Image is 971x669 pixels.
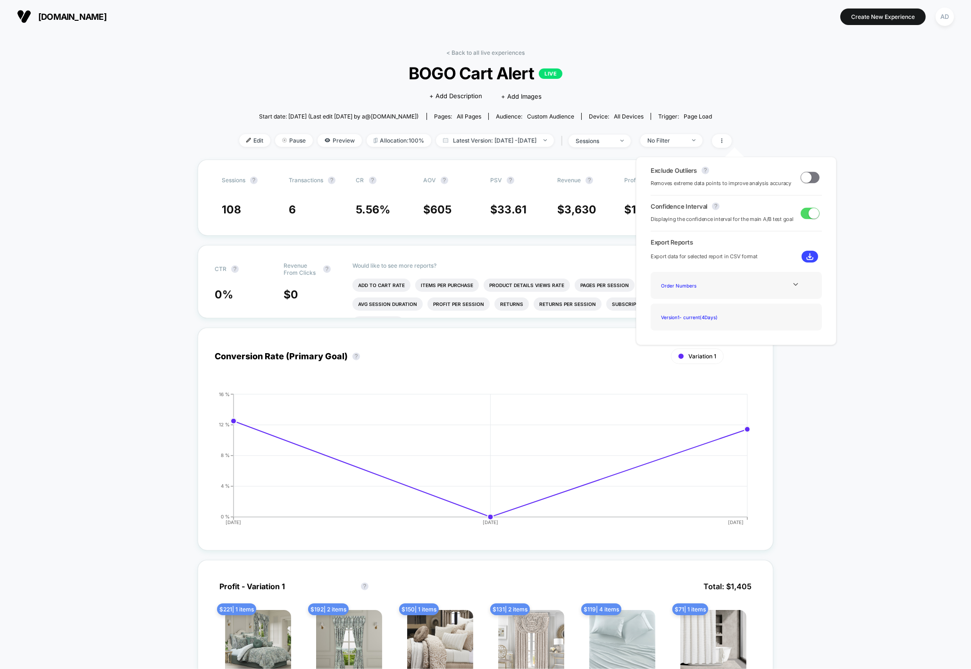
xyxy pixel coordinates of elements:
span: Removes extreme data points to improve analysis accuracy [651,179,791,188]
li: Checkout Rate [352,316,404,330]
img: rebalance [374,138,377,143]
span: $ 131 | 2 items [490,603,530,615]
img: end [544,139,547,141]
button: ? [507,177,514,184]
tspan: [DATE] [728,519,744,525]
span: $ 192 | 2 items [308,603,349,615]
li: Subscriptions [606,297,657,311]
div: Order Numbers [658,279,733,292]
button: ? [361,583,368,590]
span: CTR [215,265,226,272]
span: Page Load [684,113,712,120]
button: ? [328,177,335,184]
button: ? [586,177,593,184]
span: $ [557,203,596,216]
span: Profit [625,177,640,184]
div: No Filter [647,137,685,144]
tspan: 0 % [221,514,230,519]
span: Allocation: 100% [367,134,431,147]
button: ? [369,177,377,184]
img: calendar [443,138,448,143]
span: all pages [457,113,481,120]
li: Avg Session Duration [352,297,423,311]
span: Confidence Interval [651,203,707,210]
button: ? [250,177,258,184]
img: download [806,253,813,260]
div: Trigger: [658,113,712,120]
span: Device: [581,113,651,120]
span: AOV [423,177,436,184]
button: ? [231,265,239,273]
span: + Add Images [501,93,542,100]
span: CR [356,177,364,184]
span: PSV [490,177,502,184]
span: Transactions [289,177,323,184]
span: $ 119 | 4 items [581,603,621,615]
img: end [620,140,624,142]
span: Variation 1 [688,353,716,360]
span: 3,630 [564,203,596,216]
span: Preview [318,134,362,147]
span: Export Reports [651,238,822,246]
span: + Add Description [429,92,482,101]
button: Create New Experience [840,8,926,25]
span: $ [625,203,662,216]
span: Sessions [222,177,245,184]
tspan: [DATE] [226,519,241,525]
span: [DOMAIN_NAME] [38,12,107,22]
li: Returns [494,297,529,311]
span: $ 221 | 1 items [217,603,256,615]
span: $ [423,203,452,216]
span: BOGO Cart Alert [264,63,707,83]
span: $ 150 | 1 items [399,603,439,615]
button: ? [352,353,360,360]
div: Version 1 - current ( 4 Days) [658,311,733,323]
span: all devices [614,113,644,120]
div: sessions [576,137,613,144]
span: | [559,134,569,148]
div: AD [936,8,954,26]
div: Pages: [434,113,481,120]
tspan: 4 % [221,483,230,489]
div: Audience: [496,113,574,120]
li: Pages Per Session [575,279,635,292]
span: $ [490,203,527,216]
div: CONVERSION_RATE [205,392,747,534]
span: 5.56 % [356,203,391,216]
p: LIVE [539,68,562,79]
li: Items Per Purchase [415,279,479,292]
span: 33.61 [497,203,527,216]
tspan: 8 % [221,452,230,458]
img: Visually logo [17,9,31,24]
span: Edit [239,134,270,147]
button: AD [933,7,957,26]
img: end [692,139,695,141]
span: Export data for selected report in CSV format [651,252,758,261]
span: 108 [222,203,241,216]
tspan: [DATE] [483,519,498,525]
button: ? [702,167,709,174]
button: ? [323,265,331,273]
span: Latest Version: [DATE] - [DATE] [436,134,554,147]
span: Displaying the confidence interval for the main A/B test goal [651,215,794,224]
span: $ 71 | 1 items [672,603,708,615]
tspan: 12 % [219,422,230,427]
span: $ [284,288,298,301]
img: edit [246,138,251,143]
span: 0 [291,288,298,301]
img: end [282,138,287,143]
li: Product Details Views Rate [484,279,570,292]
span: Revenue From Clicks [284,262,318,276]
span: Pause [275,134,313,147]
span: Custom Audience [527,113,574,120]
span: Total: $ 1,405 [699,577,756,596]
button: ? [441,177,448,184]
button: [DOMAIN_NAME] [14,9,109,24]
span: Exclude Outliers [651,167,697,174]
tspan: 16 % [219,391,230,397]
li: Profit Per Session [427,297,490,311]
span: Revenue [557,177,581,184]
p: Would like to see more reports? [352,262,756,269]
span: 0 % [215,288,233,301]
a: < Back to all live experiences [446,49,525,56]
